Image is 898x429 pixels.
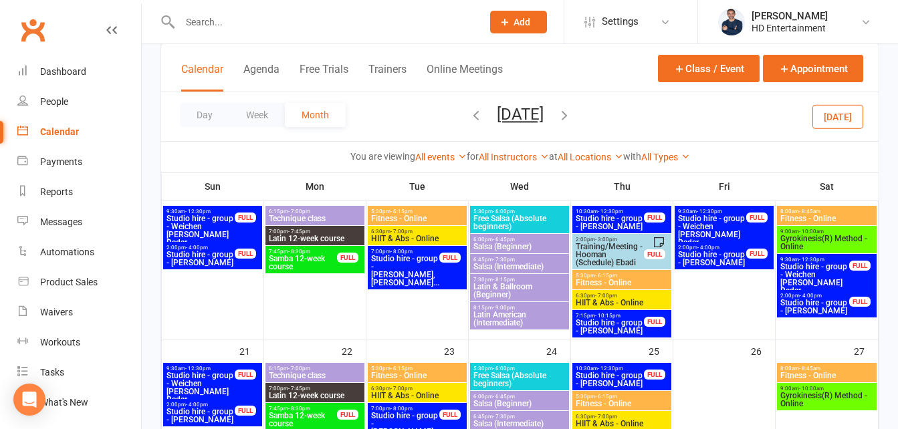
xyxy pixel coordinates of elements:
span: - 7:00pm [390,386,413,392]
div: FULL [235,406,256,416]
div: FULL [439,253,461,263]
a: All Instructors [479,152,549,162]
a: Dashboard [17,57,141,87]
a: Automations [17,237,141,267]
span: Studio hire - group - Weichen [PERSON_NAME] Radar [677,214,747,247]
a: Waivers [17,297,141,327]
span: Studio hire - group - [PERSON_NAME] [575,214,645,231]
button: Appointment [763,55,863,82]
span: - 7:00pm [595,414,617,420]
span: HIIT & Abs - Online [370,392,464,400]
a: All Locations [558,152,623,162]
span: 5:30pm [473,208,566,214]
span: - 8:30pm [288,249,310,255]
span: - 4:00pm [697,245,719,251]
a: Tasks [17,357,141,388]
div: FULL [644,370,665,380]
span: - 4:00pm [186,245,208,251]
span: - 10:00am [799,229,824,235]
span: - 12:30pm [185,366,211,372]
span: 7:00pm [268,386,362,392]
span: Latin 12-week course [268,392,362,400]
span: - 6:00pm [493,366,515,372]
span: Studio hire - group - [PERSON_NAME] [677,251,747,267]
span: Gyrokinesis(R) Method - Online [780,392,874,408]
span: 6:15pm [268,208,362,214]
span: Studio hire - group - [PERSON_NAME] [575,372,645,388]
span: 7:30pm [473,277,566,283]
div: FULL [439,410,461,420]
span: 6:15pm [268,366,362,372]
span: - 6:15pm [390,366,413,372]
span: - 8:45am [799,366,820,372]
a: Product Sales [17,267,141,297]
a: People [17,87,141,117]
div: Waivers [40,307,73,317]
div: What's New [40,397,88,408]
span: - 6:00pm [493,208,515,214]
button: Online Meetings [427,63,503,92]
span: Studio hire - group - [PERSON_NAME] [166,251,235,267]
span: Latin & Ballroom (Beginner) [473,283,566,299]
a: Messages [17,207,141,237]
span: 9:00am [780,229,874,235]
span: 7:00pm [370,406,440,412]
th: Mon [264,172,366,200]
span: - 7:00pm [390,229,413,235]
span: 6:30pm [575,414,669,420]
div: 22 [342,339,366,362]
span: Latin American (Intermediate) [473,311,566,327]
strong: at [549,151,558,162]
span: Fitness - Online [575,279,669,287]
span: 5:30pm [575,394,669,400]
span: 9:30am [166,208,235,214]
div: FULL [644,212,665,223]
span: 6:45pm [473,414,566,420]
div: FULL [746,212,768,223]
div: Messages [40,217,82,227]
div: 27 [854,339,878,362]
a: All Types [641,152,690,162]
div: Dashboard [40,66,86,77]
span: Free Salsa (Absolute beginners) [473,214,566,231]
div: FULL [849,297,871,307]
span: Samba 12-week course [268,255,338,271]
span: 2:00pm [780,293,850,299]
span: - 8:15pm [493,277,515,283]
span: Latin 12-week course [268,235,362,243]
th: Thu [571,172,673,200]
span: - 8:00pm [390,249,413,255]
span: Salsa (Beginner) [473,243,566,251]
span: - 7:45pm [288,386,310,392]
th: Fri [673,172,776,200]
div: FULL [849,261,871,271]
span: - 7:00pm [288,366,310,372]
div: Tasks [40,367,64,378]
span: - 6:45pm [493,394,515,400]
div: FULL [746,249,768,259]
span: 5:30pm [370,366,464,372]
strong: with [623,151,641,162]
div: Reports [40,186,73,197]
span: Gyrokinesis(R) Method - Online [780,235,874,251]
div: Payments [40,156,82,167]
span: - 8:30pm [288,406,310,412]
span: 9:00am [780,386,874,392]
a: Reports [17,177,141,207]
div: HD Entertainment [752,22,828,34]
span: 2:00pm [677,245,747,251]
span: 7:00pm [370,249,440,255]
span: - 7:00pm [288,208,310,214]
div: 25 [649,339,673,362]
span: - 6:45pm [493,237,515,243]
th: Tue [366,172,469,200]
button: [DATE] [497,105,544,124]
div: FULL [337,253,358,263]
span: - 4:00pm [186,402,208,408]
th: Sun [162,172,264,200]
button: Trainers [368,63,407,92]
span: 8:00am [780,366,874,372]
span: HIIT & Abs - Online [370,235,464,243]
span: - 7:45pm [288,229,310,235]
span: 7:45pm [268,406,338,412]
